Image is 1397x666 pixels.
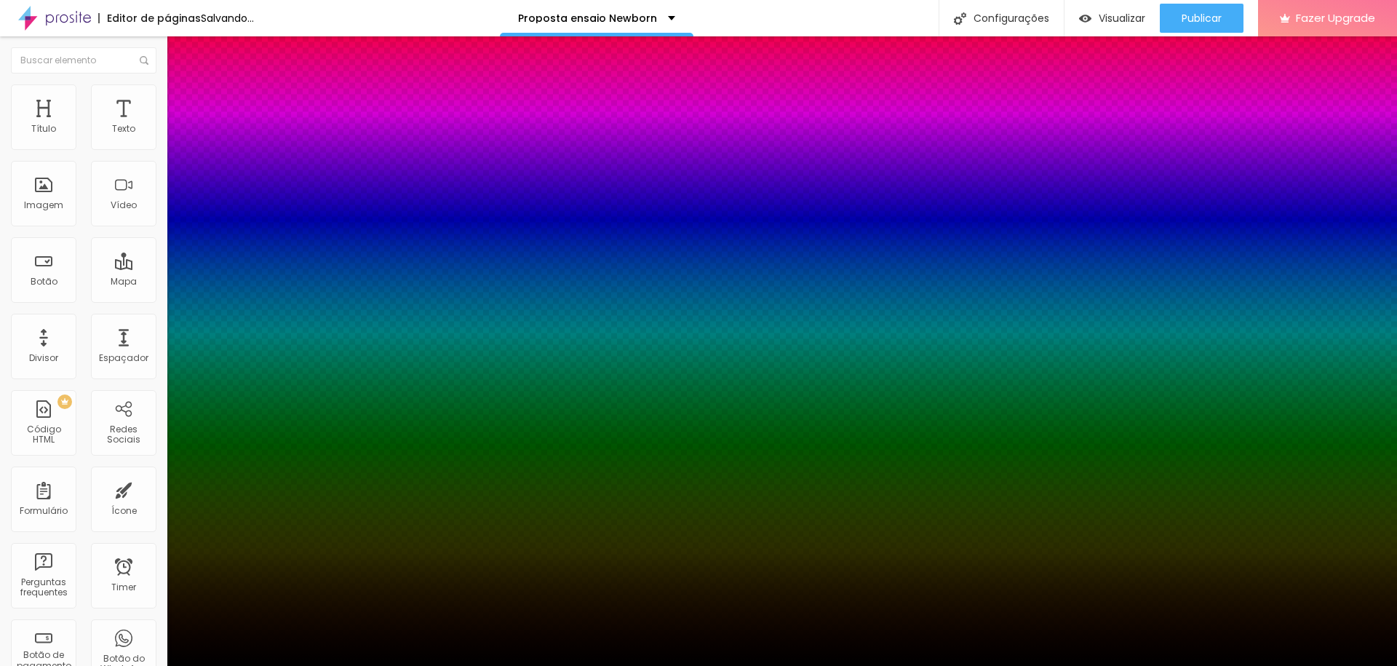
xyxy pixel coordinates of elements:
[140,56,148,65] img: Icone
[111,200,137,210] div: Vídeo
[111,277,137,287] div: Mapa
[201,13,254,23] div: Salvando...
[99,353,148,363] div: Espaçador
[1099,12,1145,24] span: Visualizar
[1064,4,1160,33] button: Visualizar
[15,424,72,445] div: Código HTML
[111,582,136,592] div: Timer
[518,13,657,23] p: Proposta ensaio Newborn
[98,13,201,23] div: Editor de páginas
[29,353,58,363] div: Divisor
[954,12,966,25] img: Icone
[31,277,57,287] div: Botão
[112,124,135,134] div: Texto
[1296,12,1375,24] span: Fazer Upgrade
[11,47,156,74] input: Buscar elemento
[1160,4,1243,33] button: Publicar
[20,506,68,516] div: Formulário
[1182,12,1222,24] span: Publicar
[31,124,56,134] div: Título
[24,200,63,210] div: Imagem
[95,424,152,445] div: Redes Sociais
[1079,12,1091,25] img: view-1.svg
[15,577,72,598] div: Perguntas frequentes
[111,506,137,516] div: Ícone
